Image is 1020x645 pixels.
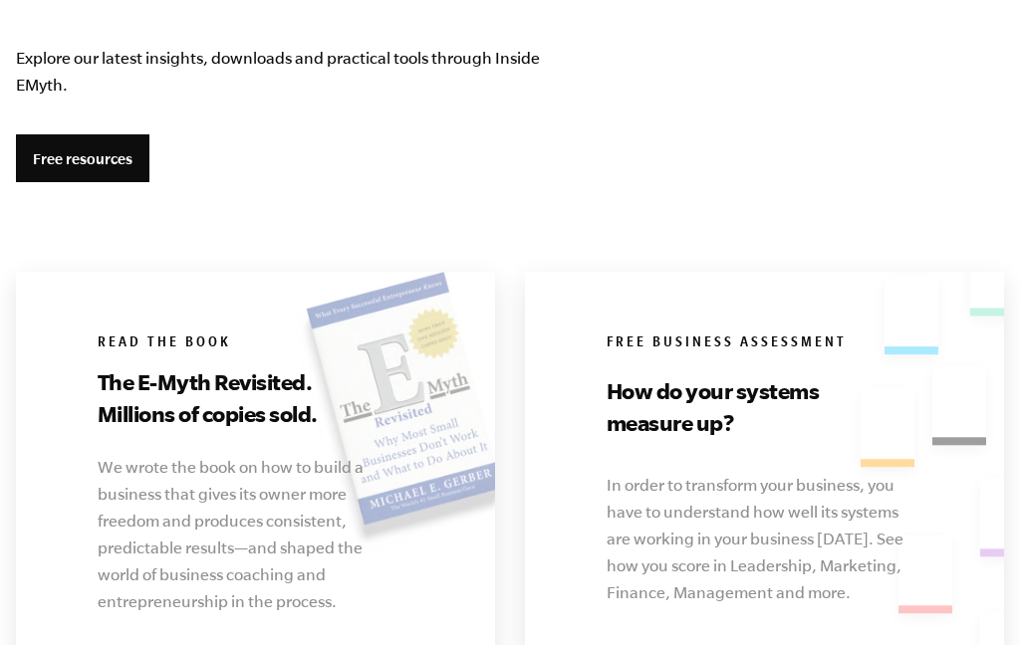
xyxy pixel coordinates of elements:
[98,454,367,615] p: We wrote the book on how to build a business that gives its owner more freedom and produces consi...
[607,375,883,439] h3: How do your systems measure up?
[607,472,911,606] p: In order to transform your business, you have to understand how well its systems are working in y...
[98,334,414,354] h6: Read the book
[16,134,149,182] a: Free resources
[98,366,374,430] h3: The E-Myth Revisited. Millions of copies sold.
[16,45,590,99] p: Explore our latest insights, downloads and practical tools through Inside EMyth.
[920,549,1020,645] iframe: Chat Widget
[607,334,923,354] h6: Free Business Assessment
